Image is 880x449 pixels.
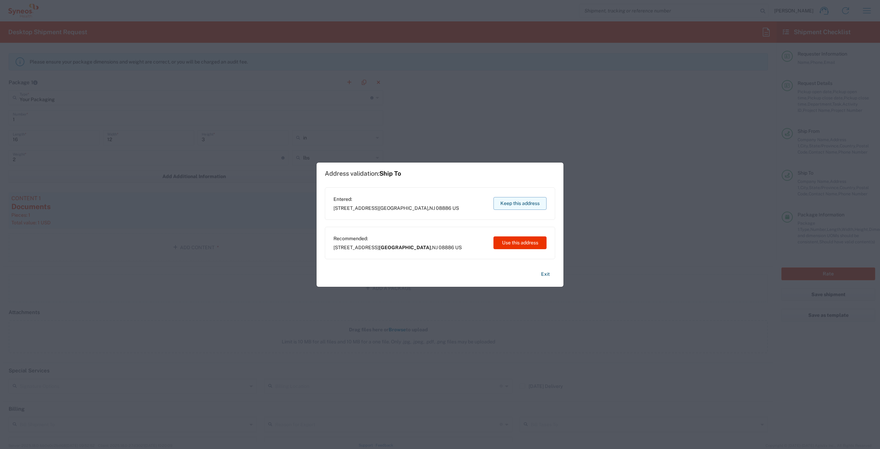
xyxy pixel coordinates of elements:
span: 08886 [439,245,454,250]
span: [STREET_ADDRESS] , [333,244,462,251]
button: Use this address [493,236,547,249]
span: US [452,205,459,211]
button: Keep this address [493,197,547,210]
span: US [455,245,462,250]
span: [STREET_ADDRESS] , [333,205,459,211]
span: Ship To [379,170,401,177]
span: [GEOGRAPHIC_DATA] [379,205,428,211]
span: NJ [429,205,435,211]
span: [GEOGRAPHIC_DATA] [379,245,431,250]
span: 08886 [436,205,451,211]
span: Entered: [333,196,459,202]
button: Exit [536,268,555,280]
span: Recommended: [333,235,462,242]
span: NJ [432,245,438,250]
h1: Address validation: [325,170,401,177]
